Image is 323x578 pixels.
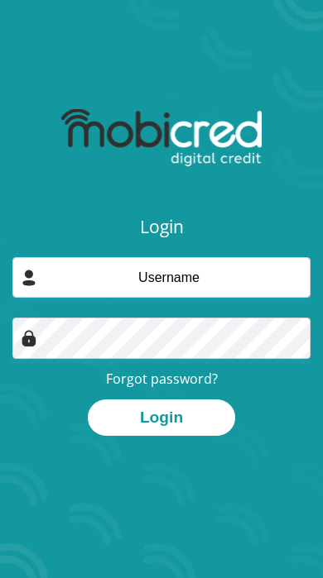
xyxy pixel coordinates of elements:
img: mobicred logo [61,109,261,167]
input: Username [12,257,311,298]
a: Forgot password? [106,370,218,388]
button: Login [88,399,235,437]
h3: Login [12,217,311,237]
img: Image [21,330,37,346]
img: user-icon image [21,270,37,286]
